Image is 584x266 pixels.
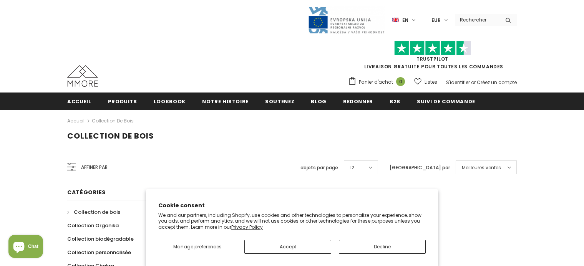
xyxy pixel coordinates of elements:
span: LIVRAISON GRATUITE POUR TOUTES LES COMMANDES [348,44,517,70]
span: Catégories [67,188,106,196]
span: Collection Organika [67,222,119,229]
span: Meilleures ventes [462,164,501,172]
button: Accept [244,240,331,254]
img: Faites confiance aux étoiles pilotes [394,41,471,56]
a: Collection biodégradable [67,232,134,246]
label: [GEOGRAPHIC_DATA] par [390,164,450,172]
img: Cas MMORE [67,65,98,87]
span: Collection biodégradable [67,235,134,243]
span: 12 [350,164,354,172]
a: Listes [414,75,437,89]
a: Redonner [343,93,373,110]
span: Suivi de commande [417,98,475,105]
a: Collection de bois [92,117,134,124]
span: EUR [431,17,441,24]
a: Collection personnalisée [67,246,131,259]
a: Accueil [67,116,85,126]
p: We and our partners, including Shopify, use cookies and other technologies to personalize your ex... [158,212,426,230]
input: Search Site [455,14,499,25]
a: Privacy Policy [231,224,263,230]
span: Accueil [67,98,91,105]
inbox-online-store-chat: Shopify online store chat [6,235,45,260]
img: i-lang-1.png [392,17,399,23]
span: Collection personnalisée [67,249,131,256]
span: Redonner [343,98,373,105]
span: Listes [425,78,437,86]
a: Javni Razpis [308,17,385,23]
a: TrustPilot [416,56,448,62]
button: Manage preferences [158,240,237,254]
button: Decline [339,240,426,254]
a: Lookbook [154,93,186,110]
span: Manage preferences [173,243,222,250]
a: Collection de bois [67,205,120,219]
span: Collection de bois [67,131,154,141]
span: or [471,79,476,86]
a: Produits [108,93,137,110]
span: en [402,17,408,24]
a: S'identifier [446,79,470,86]
h2: Cookie consent [158,202,426,210]
span: Affiner par [81,163,108,172]
img: Javni Razpis [308,6,385,34]
a: Panier d'achat 0 [348,76,409,88]
span: Panier d'achat [359,78,393,86]
a: Accueil [67,93,91,110]
span: Produits [108,98,137,105]
a: Suivi de commande [417,93,475,110]
a: soutenez [265,93,294,110]
span: Blog [311,98,327,105]
a: B2B [390,93,400,110]
span: B2B [390,98,400,105]
span: Lookbook [154,98,186,105]
span: Notre histoire [202,98,249,105]
span: 0 [396,77,405,86]
span: soutenez [265,98,294,105]
a: Blog [311,93,327,110]
a: Notre histoire [202,93,249,110]
a: Créez un compte [477,79,517,86]
a: Collection Organika [67,219,119,232]
span: Collection de bois [74,208,120,216]
label: objets par page [300,164,338,172]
